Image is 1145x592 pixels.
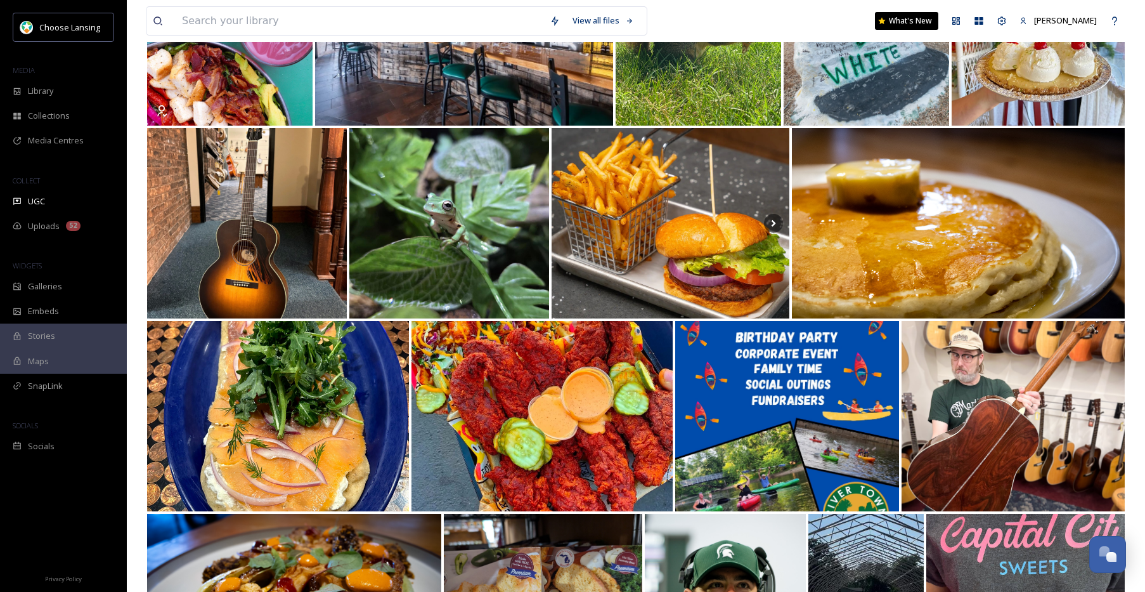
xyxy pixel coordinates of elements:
span: Library [28,85,53,97]
span: Privacy Policy [45,575,82,583]
a: Privacy Policy [45,570,82,586]
input: Search your library [176,7,543,35]
span: SnapLink [28,380,63,392]
a: [PERSON_NAME] [1013,8,1103,33]
img: 🍔 Sundays are made for burgers. And we’ve got three reasons to roll into Browndog at The Shuffle ... [552,128,789,319]
a: View all files [566,8,640,33]
span: COLLECT [13,176,40,185]
button: Open Chat [1089,536,1126,573]
span: [PERSON_NAME] [1034,15,1097,26]
a: What's New [875,12,938,30]
div: 52 [66,221,81,231]
span: Stories [28,330,55,342]
img: Looks like an old favorite, and it sounds like one too! Meet the AB Burst Relic from Vermont’s Ir... [147,128,347,319]
span: Embeds [28,305,59,317]
span: Choose Lansing [39,22,100,33]
span: MEDIA [13,65,35,75]
img: This Martin was custom-built for Elderly using Adirondack spruce and jaw-dropping rosewood hand-s... [902,321,1125,511]
img: This week we're featuring a Smoked Salmon Flatbread and Crab Benedict along with our regular brun... [147,321,409,511]
img: logo.jpeg [20,21,33,34]
span: Uploads [28,220,60,232]
span: Galleries [28,280,62,293]
span: UGC [28,195,45,207]
span: WIDGETS [13,261,42,270]
span: Maps [28,355,49,367]
span: Socials [28,440,55,452]
img: 🐸 We’re open 12-6 on Sundays, hop in and find something new! [349,128,549,319]
img: #calgary #alberta your daveshotchicken is 🔥NOW OPEN🔥Address: 👉🏻11588 Sacree Trail NW., Unit E301,... [411,321,673,511]
span: Collections [28,110,70,122]
img: 👀 Go check your email- we sent out a sweet treat! Join us for brunch this Sunday from 9 to 3 for ... [792,128,1125,319]
span: Media Centres [28,135,84,147]
span: SOCIALS [13,421,38,430]
img: There is still time to plan your fun! We are taking reservations well into October. Give us a cal... [675,321,899,511]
